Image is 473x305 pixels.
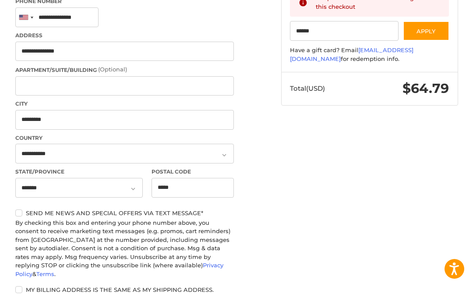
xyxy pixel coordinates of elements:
label: Send me news and special offers via text message* [15,209,234,216]
span: Total (USD) [290,84,325,92]
div: United States: +1 [16,8,36,27]
label: Address [15,32,234,39]
span: $64.79 [402,80,449,96]
label: Postal Code [152,168,234,176]
a: Privacy Policy [15,262,223,277]
label: City [15,100,234,108]
div: By checking this box and entering your phone number above, you consent to receive marketing text ... [15,219,234,279]
label: My billing address is the same as my shipping address. [15,286,234,293]
label: State/Province [15,168,143,176]
div: Have a gift card? Email for redemption info. [290,46,449,63]
a: [EMAIL_ADDRESS][DOMAIN_NAME] [290,46,413,62]
small: (Optional) [98,66,127,73]
label: Apartment/Suite/Building [15,65,234,74]
a: Terms [36,270,54,277]
button: Apply [403,21,449,41]
label: Country [15,134,234,142]
input: Gift Certificate or Coupon Code [290,21,399,41]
